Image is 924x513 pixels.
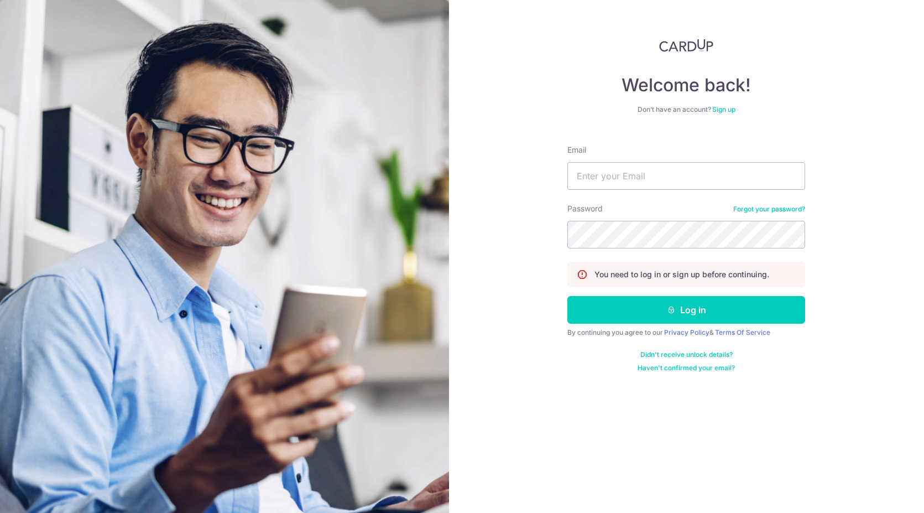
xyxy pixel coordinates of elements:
[567,203,603,214] label: Password
[659,39,713,52] img: CardUp Logo
[715,328,770,336] a: Terms Of Service
[567,105,805,114] div: Don’t have an account?
[567,162,805,190] input: Enter your Email
[567,74,805,96] h4: Welcome back!
[567,328,805,337] div: By continuing you agree to our &
[664,328,709,336] a: Privacy Policy
[733,205,805,214] a: Forgot your password?
[567,144,586,156] label: Email
[567,296,805,324] button: Log in
[712,105,735,113] a: Sign up
[640,350,733,359] a: Didn't receive unlock details?
[638,364,735,372] a: Haven't confirmed your email?
[594,269,769,280] p: You need to log in or sign up before continuing.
